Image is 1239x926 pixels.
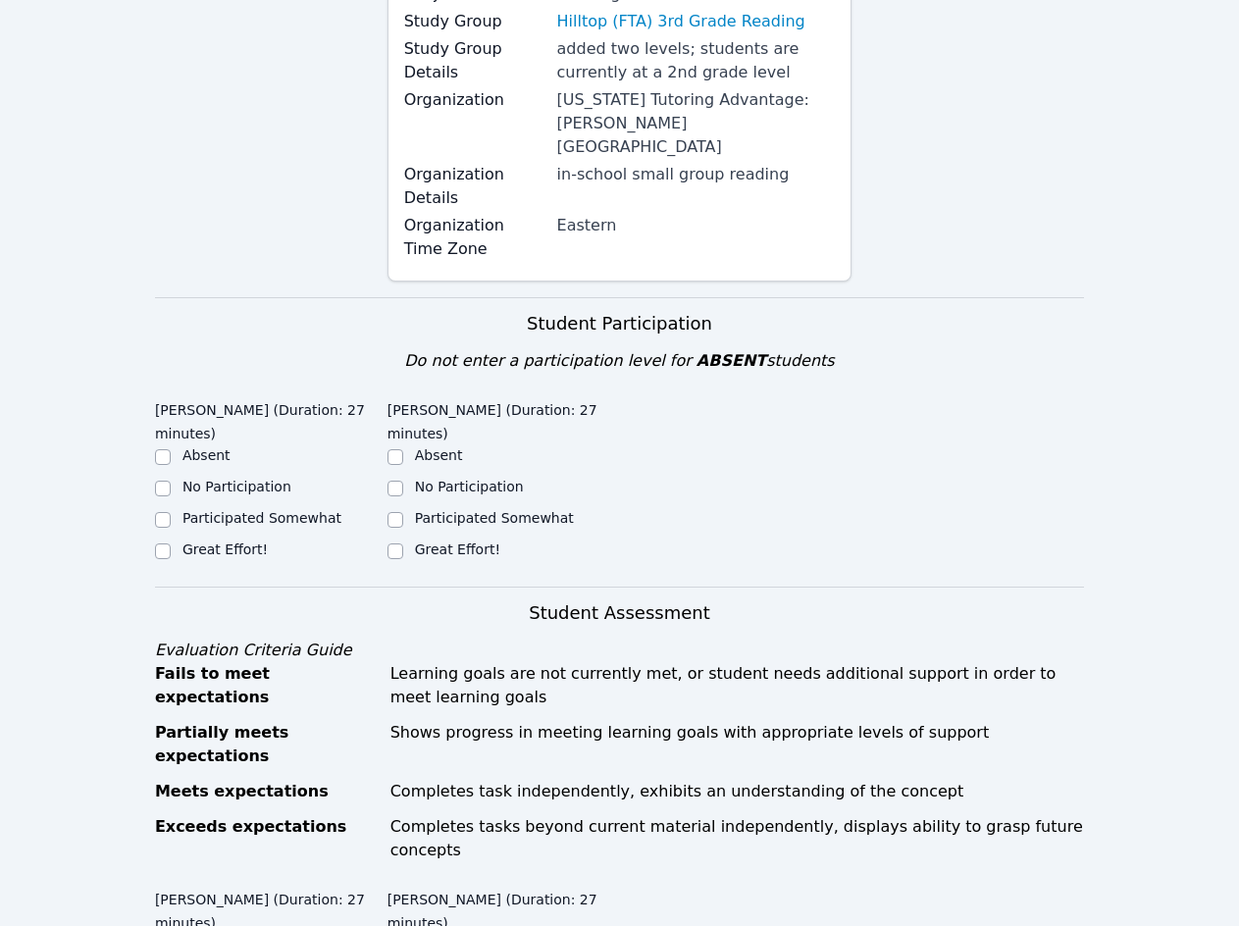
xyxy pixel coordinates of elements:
div: added two levels; students are currently at a 2nd grade level [557,37,836,84]
a: Hilltop (FTA) 3rd Grade Reading [557,10,805,33]
label: Great Effort! [182,541,268,557]
label: No Participation [182,479,291,494]
h3: Student Participation [155,310,1084,337]
div: in-school small group reading [557,163,836,186]
label: Organization Details [404,163,545,210]
div: [US_STATE] Tutoring Advantage: [PERSON_NAME][GEOGRAPHIC_DATA] [557,88,836,159]
div: Shows progress in meeting learning goals with appropriate levels of support [390,721,1084,768]
div: Completes task independently, exhibits an understanding of the concept [390,780,1084,803]
span: ABSENT [697,351,766,370]
label: Organization [404,88,545,112]
div: Meets expectations [155,780,379,803]
label: Study Group [404,10,545,33]
div: Learning goals are not currently met, or student needs additional support in order to meet learni... [390,662,1084,709]
label: Great Effort! [415,541,500,557]
div: Fails to meet expectations [155,662,379,709]
div: Evaluation Criteria Guide [155,639,1084,662]
div: Completes tasks beyond current material independently, displays ability to grasp future concepts [390,815,1084,862]
div: Exceeds expectations [155,815,379,862]
label: No Participation [415,479,524,494]
label: Participated Somewhat [415,510,574,526]
label: Organization Time Zone [404,214,545,261]
div: Partially meets expectations [155,721,379,768]
div: Do not enter a participation level for students [155,349,1084,373]
h3: Student Assessment [155,599,1084,627]
legend: [PERSON_NAME] (Duration: 27 minutes) [155,392,387,445]
label: Absent [182,447,231,463]
label: Study Group Details [404,37,545,84]
label: Absent [415,447,463,463]
legend: [PERSON_NAME] (Duration: 27 minutes) [387,392,620,445]
div: Eastern [557,214,836,237]
label: Participated Somewhat [182,510,341,526]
